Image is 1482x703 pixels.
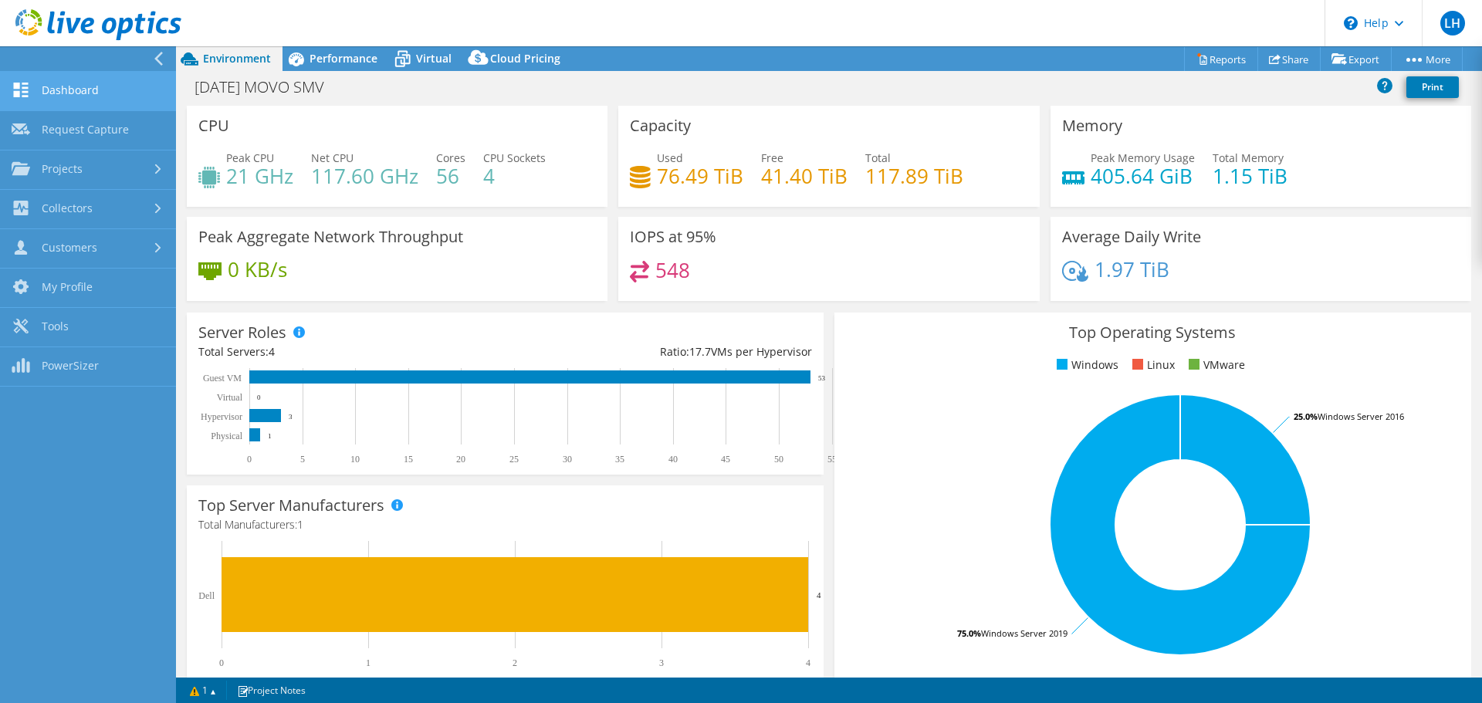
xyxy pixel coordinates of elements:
[657,150,683,165] span: Used
[505,343,811,360] div: Ratio: VMs per Hypervisor
[865,167,963,184] h4: 117.89 TiB
[1185,357,1245,373] li: VMware
[655,262,690,279] h4: 548
[1091,167,1195,184] h4: 405.64 GiB
[1091,150,1195,165] span: Peak Memory Usage
[188,79,348,96] h1: [DATE] MOVO SMV
[198,228,463,245] h3: Peak Aggregate Network Throughput
[1318,411,1404,422] tspan: Windows Server 2016
[257,394,261,401] text: 0
[865,150,891,165] span: Total
[1440,11,1465,35] span: LH
[226,150,274,165] span: Peak CPU
[1184,47,1258,71] a: Reports
[761,150,783,165] span: Free
[198,516,812,533] h4: Total Manufacturers:
[806,657,810,668] text: 4
[657,167,743,184] h4: 76.49 TiB
[201,411,242,422] text: Hypervisor
[1128,357,1175,373] li: Linux
[198,590,215,601] text: Dell
[1294,411,1318,422] tspan: 25.0%
[1062,117,1122,134] h3: Memory
[615,454,624,465] text: 35
[817,590,821,600] text: 4
[311,150,354,165] span: Net CPU
[1320,47,1392,71] a: Export
[630,117,691,134] h3: Capacity
[761,167,848,184] h4: 41.40 TiB
[689,344,711,359] span: 17.7
[1213,150,1284,165] span: Total Memory
[289,413,293,421] text: 3
[513,657,517,668] text: 2
[957,627,981,639] tspan: 75.0%
[483,150,546,165] span: CPU Sockets
[1053,357,1118,373] li: Windows
[226,167,293,184] h4: 21 GHz
[483,167,546,184] h4: 4
[490,51,560,66] span: Cloud Pricing
[179,681,227,700] a: 1
[247,454,252,465] text: 0
[981,627,1068,639] tspan: Windows Server 2019
[300,454,305,465] text: 5
[217,392,243,403] text: Virtual
[827,454,837,465] text: 55
[436,167,465,184] h4: 56
[297,517,303,532] span: 1
[269,344,275,359] span: 4
[818,374,826,382] text: 53
[203,51,271,66] span: Environment
[721,454,730,465] text: 45
[268,432,272,440] text: 1
[563,454,572,465] text: 30
[1257,47,1321,71] a: Share
[404,454,413,465] text: 15
[416,51,452,66] span: Virtual
[846,324,1460,341] h3: Top Operating Systems
[1095,261,1169,278] h4: 1.97 TiB
[311,167,418,184] h4: 117.60 GHz
[219,657,224,668] text: 0
[198,343,505,360] div: Total Servers:
[1344,16,1358,30] svg: \n
[1391,47,1463,71] a: More
[198,324,286,341] h3: Server Roles
[456,454,465,465] text: 20
[310,51,377,66] span: Performance
[203,373,242,384] text: Guest VM
[1406,76,1459,98] a: Print
[1062,228,1201,245] h3: Average Daily Write
[226,681,316,700] a: Project Notes
[350,454,360,465] text: 10
[509,454,519,465] text: 25
[774,454,783,465] text: 50
[228,261,287,278] h4: 0 KB/s
[211,431,242,441] text: Physical
[630,228,716,245] h3: IOPS at 95%
[436,150,465,165] span: Cores
[198,117,229,134] h3: CPU
[198,497,384,514] h3: Top Server Manufacturers
[668,454,678,465] text: 40
[366,657,370,668] text: 1
[1213,167,1287,184] h4: 1.15 TiB
[659,657,664,668] text: 3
